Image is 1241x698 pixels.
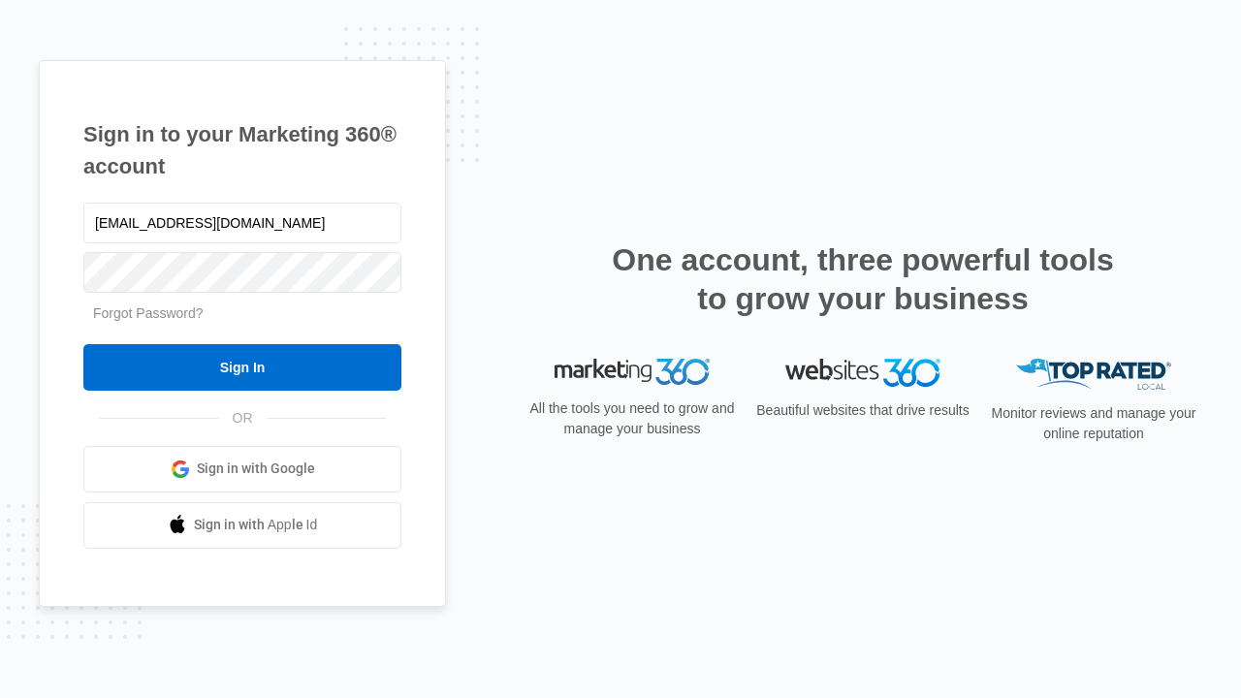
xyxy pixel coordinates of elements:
[606,240,1120,318] h2: One account, three powerful tools to grow your business
[83,446,401,492] a: Sign in with Google
[1016,359,1171,391] img: Top Rated Local
[83,203,401,243] input: Email
[555,359,710,386] img: Marketing 360
[985,403,1202,444] p: Monitor reviews and manage your online reputation
[83,502,401,549] a: Sign in with Apple Id
[219,408,267,428] span: OR
[83,344,401,391] input: Sign In
[785,359,940,387] img: Websites 360
[524,398,741,439] p: All the tools you need to grow and manage your business
[83,118,401,182] h1: Sign in to your Marketing 360® account
[93,305,204,321] a: Forgot Password?
[754,400,971,421] p: Beautiful websites that drive results
[197,459,315,479] span: Sign in with Google
[194,515,318,535] span: Sign in with Apple Id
